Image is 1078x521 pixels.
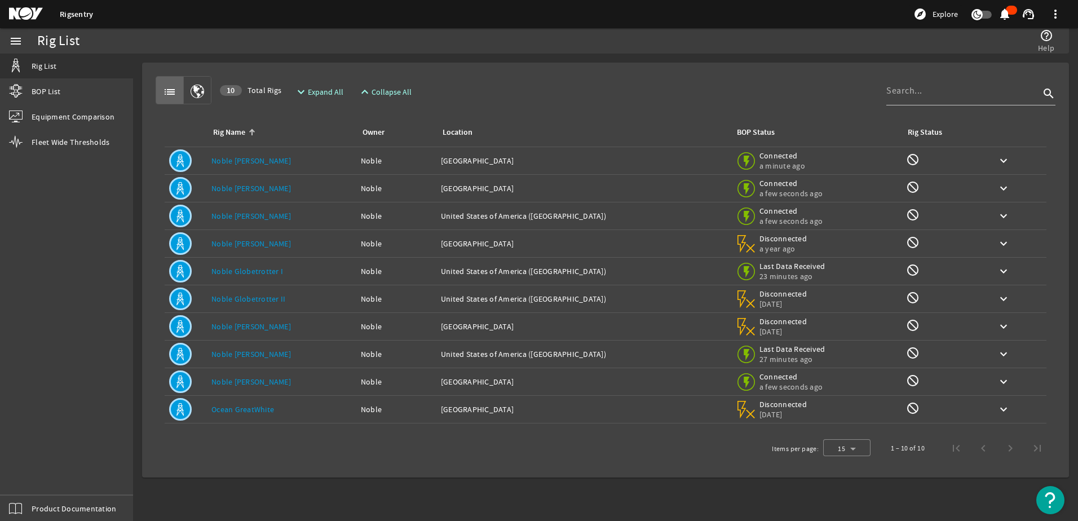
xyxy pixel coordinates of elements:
[997,182,1010,195] mat-icon: keyboard_arrow_down
[906,263,920,277] mat-icon: Rig Monitoring not available for this rig
[759,188,823,198] span: a few seconds ago
[361,376,432,387] div: Noble
[913,7,927,21] mat-icon: explore
[211,321,291,332] a: Noble [PERSON_NAME]
[32,136,109,148] span: Fleet Wide Thresholds
[772,443,819,454] div: Items per page:
[909,5,962,23] button: Explore
[441,126,722,139] div: Location
[358,85,367,99] mat-icon: expand_less
[60,9,93,20] a: Rigsentry
[441,321,726,332] div: [GEOGRAPHIC_DATA]
[441,238,726,249] div: [GEOGRAPHIC_DATA]
[759,289,807,299] span: Disconnected
[211,349,291,359] a: Noble [PERSON_NAME]
[908,126,942,139] div: Rig Status
[361,293,432,304] div: Noble
[759,151,807,161] span: Connected
[441,210,726,222] div: United States of America ([GEOGRAPHIC_DATA])
[441,183,726,194] div: [GEOGRAPHIC_DATA]
[759,409,807,420] span: [DATE]
[1036,486,1064,514] button: Open Resource Center
[361,404,432,415] div: Noble
[759,326,807,337] span: [DATE]
[906,180,920,194] mat-icon: Rig Monitoring not available for this rig
[997,209,1010,223] mat-icon: keyboard_arrow_down
[759,233,807,244] span: Disconnected
[308,86,343,98] span: Expand All
[441,155,726,166] div: [GEOGRAPHIC_DATA]
[759,299,807,309] span: [DATE]
[906,208,920,222] mat-icon: Rig Monitoring not available for this rig
[361,266,432,277] div: Noble
[759,344,825,354] span: Last Data Received
[32,86,60,97] span: BOP List
[997,292,1010,306] mat-icon: keyboard_arrow_down
[211,239,291,249] a: Noble [PERSON_NAME]
[443,126,472,139] div: Location
[906,374,920,387] mat-icon: Rig Monitoring not available for this rig
[211,404,274,414] a: Ocean GreatWhite
[759,206,823,216] span: Connected
[220,85,242,96] div: 10
[32,111,114,122] span: Equipment Comparison
[354,82,416,102] button: Collapse All
[997,154,1010,167] mat-icon: keyboard_arrow_down
[933,8,958,20] span: Explore
[906,236,920,249] mat-icon: Rig Monitoring not available for this rig
[211,266,283,276] a: Noble Globetrotter I
[361,238,432,249] div: Noble
[1042,87,1055,100] i: search
[997,347,1010,361] mat-icon: keyboard_arrow_down
[906,153,920,166] mat-icon: Rig Monitoring not available for this rig
[906,346,920,360] mat-icon: Rig Monitoring not available for this rig
[213,126,245,139] div: Rig Name
[759,382,823,392] span: a few seconds ago
[220,85,281,96] span: Total Rigs
[211,183,291,193] a: Noble [PERSON_NAME]
[9,34,23,48] mat-icon: menu
[372,86,412,98] span: Collapse All
[759,316,807,326] span: Disconnected
[32,503,116,514] span: Product Documentation
[886,84,1040,98] input: Search...
[290,82,348,102] button: Expand All
[997,264,1010,278] mat-icon: keyboard_arrow_down
[163,85,176,99] mat-icon: list
[211,294,285,304] a: Noble Globetrotter II
[441,404,726,415] div: [GEOGRAPHIC_DATA]
[1022,7,1035,21] mat-icon: support_agent
[441,348,726,360] div: United States of America ([GEOGRAPHIC_DATA])
[906,319,920,332] mat-icon: Rig Monitoring not available for this rig
[441,376,726,387] div: [GEOGRAPHIC_DATA]
[759,178,823,188] span: Connected
[998,7,1011,21] mat-icon: notifications
[32,60,56,72] span: Rig List
[997,375,1010,388] mat-icon: keyboard_arrow_down
[997,320,1010,333] mat-icon: keyboard_arrow_down
[737,126,775,139] div: BOP Status
[361,155,432,166] div: Noble
[759,372,823,382] span: Connected
[759,244,807,254] span: a year ago
[441,266,726,277] div: United States of America ([GEOGRAPHIC_DATA])
[997,403,1010,416] mat-icon: keyboard_arrow_down
[997,237,1010,250] mat-icon: keyboard_arrow_down
[1042,1,1069,28] button: more_vert
[361,210,432,222] div: Noble
[759,261,825,271] span: Last Data Received
[759,161,807,171] span: a minute ago
[759,216,823,226] span: a few seconds ago
[1038,42,1054,54] span: Help
[361,321,432,332] div: Noble
[211,156,291,166] a: Noble [PERSON_NAME]
[1040,29,1053,42] mat-icon: help_outline
[906,401,920,415] mat-icon: Rig Monitoring not available for this rig
[759,271,825,281] span: 23 minutes ago
[294,85,303,99] mat-icon: expand_more
[361,126,427,139] div: Owner
[363,126,385,139] div: Owner
[441,293,726,304] div: United States of America ([GEOGRAPHIC_DATA])
[361,183,432,194] div: Noble
[37,36,79,47] div: Rig List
